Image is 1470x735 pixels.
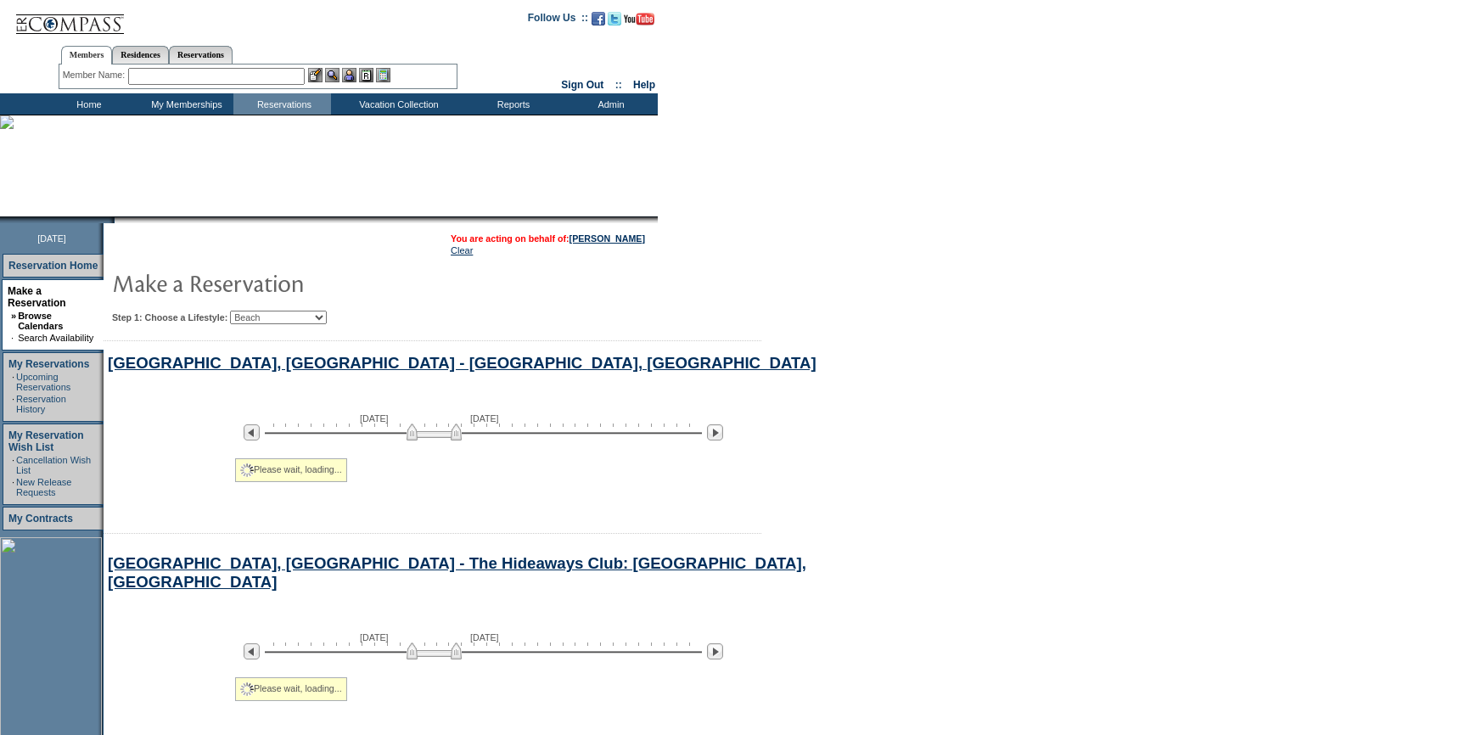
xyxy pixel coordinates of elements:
span: :: [615,79,622,91]
td: · [12,455,14,475]
span: [DATE] [470,413,499,424]
td: Home [38,93,136,115]
div: Member Name: [63,68,128,82]
img: Next [707,643,723,659]
td: · [12,394,14,414]
td: Vacation Collection [331,93,463,115]
div: Please wait, loading... [235,677,347,701]
img: Impersonate [342,68,356,82]
img: blank.gif [115,216,116,223]
a: Become our fan on Facebook [592,17,605,27]
a: My Contracts [8,513,73,525]
a: [GEOGRAPHIC_DATA], [GEOGRAPHIC_DATA] - The Hideaways Club: [GEOGRAPHIC_DATA], [GEOGRAPHIC_DATA] [108,554,806,591]
a: My Reservation Wish List [8,429,84,453]
td: Follow Us :: [528,10,588,31]
a: Help [633,79,655,91]
a: [GEOGRAPHIC_DATA], [GEOGRAPHIC_DATA] - [GEOGRAPHIC_DATA], [GEOGRAPHIC_DATA] [108,354,816,372]
td: · [12,372,14,392]
a: [PERSON_NAME] [569,233,645,244]
td: Reservations [233,93,331,115]
a: Reservation History [16,394,66,414]
td: · [12,477,14,497]
img: b_calculator.gif [376,68,390,82]
img: Become our fan on Facebook [592,12,605,25]
a: Clear [451,245,473,255]
td: My Memberships [136,93,233,115]
span: [DATE] [360,413,389,424]
a: Cancellation Wish List [16,455,91,475]
img: b_edit.gif [308,68,323,82]
img: Next [707,424,723,440]
img: spinner2.gif [240,682,254,696]
img: View [325,68,339,82]
a: Members [61,46,113,65]
img: Follow us on Twitter [608,12,621,25]
a: Reservation Home [8,260,98,272]
a: Follow us on Twitter [608,17,621,27]
img: Previous [244,643,260,659]
span: [DATE] [37,233,66,244]
span: [DATE] [360,632,389,642]
a: Reservations [169,46,233,64]
span: [DATE] [470,632,499,642]
a: Search Availability [18,333,93,343]
img: spinner2.gif [240,463,254,477]
td: · [11,333,16,343]
a: Subscribe to our YouTube Channel [624,17,654,27]
a: Make a Reservation [8,285,66,309]
b: » [11,311,16,321]
a: Upcoming Reservations [16,372,70,392]
td: Reports [463,93,560,115]
a: Residences [112,46,169,64]
a: Sign Out [561,79,603,91]
span: You are acting on behalf of: [451,233,645,244]
img: promoShadowLeftCorner.gif [109,216,115,223]
img: Reservations [359,68,373,82]
a: New Release Requests [16,477,71,497]
img: Subscribe to our YouTube Channel [624,13,654,25]
img: pgTtlMakeReservation.gif [112,266,452,300]
td: Admin [560,93,658,115]
img: Previous [244,424,260,440]
a: My Reservations [8,358,89,370]
a: Browse Calendars [18,311,63,331]
div: Please wait, loading... [235,458,347,482]
b: Step 1: Choose a Lifestyle: [112,312,227,323]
